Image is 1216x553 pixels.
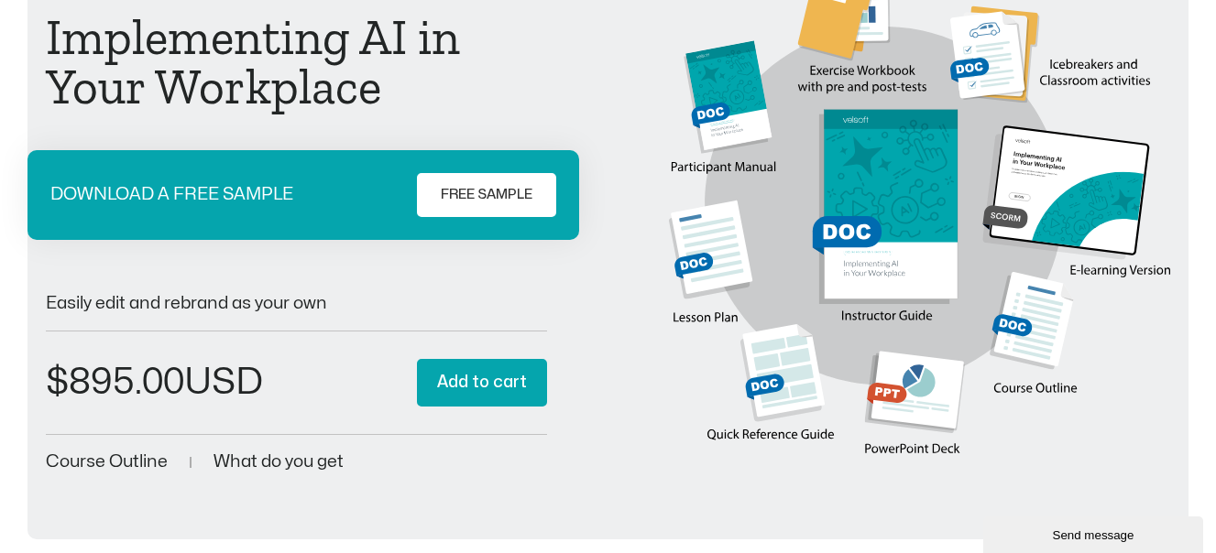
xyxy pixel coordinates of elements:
p: Easily edit and rebrand as your own [46,295,547,312]
a: Course Outline [46,453,168,471]
button: Add to cart [417,359,547,407]
span: FREE SAMPLE [441,184,532,206]
a: FREE SAMPLE [417,173,556,217]
h1: Implementing AI in Your Workplace [46,13,547,112]
iframe: chat widget [983,513,1207,553]
span: $ [46,364,69,400]
bdi: 895.00 [46,364,184,400]
p: DOWNLOAD A FREE SAMPLE [50,186,293,203]
a: What do you get [214,453,344,471]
